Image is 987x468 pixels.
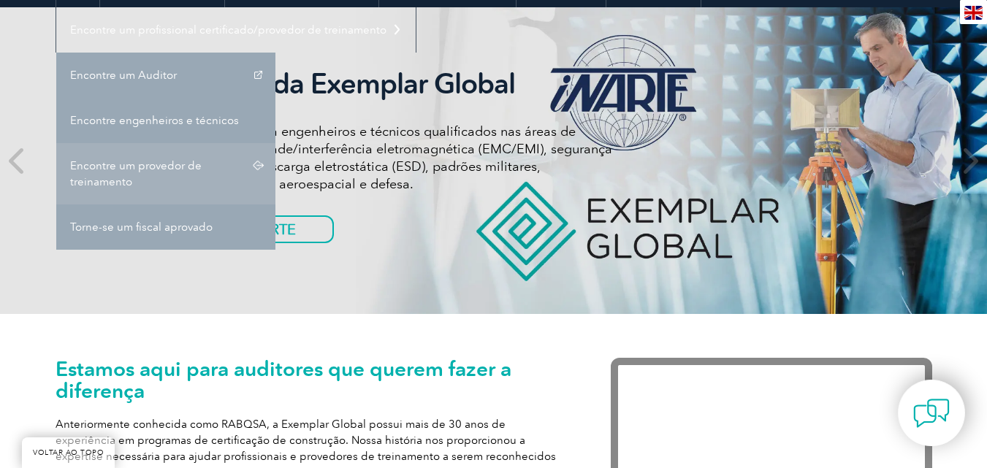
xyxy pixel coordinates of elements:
a: VOLTAR AO TOPO [22,437,115,468]
font: Encontre um provedor de treinamento [70,159,202,188]
font: Encontre um profissional certificado/provedor de treinamento [70,23,386,37]
font: Torne-se um fiscal aprovado [70,220,213,234]
font: Encontre um Auditor [70,69,177,82]
font: iNARTE é parte da Exemplar Global [77,67,515,101]
a: Encontre um provedor de treinamento [56,143,275,204]
img: en [964,6,983,20]
a: Encontre um profissional certificado/provedor de treinamento [56,7,416,53]
img: contact-chat.png [913,395,950,431]
a: Torne-se um fiscal aprovado [56,204,275,250]
font: Encontre engenheiros e técnicos [70,114,239,127]
font: VOLTAR AO TOPO [33,448,104,457]
font: As certificações iNARTE são para engenheiros e técnicos qualificados nas áreas de telecomunicaçõe... [77,123,612,192]
font: Estamos aqui para auditores que querem fazer a diferença [56,356,511,403]
a: Encontre engenheiros e técnicos [56,98,275,143]
a: Encontre um Auditor [56,53,275,98]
